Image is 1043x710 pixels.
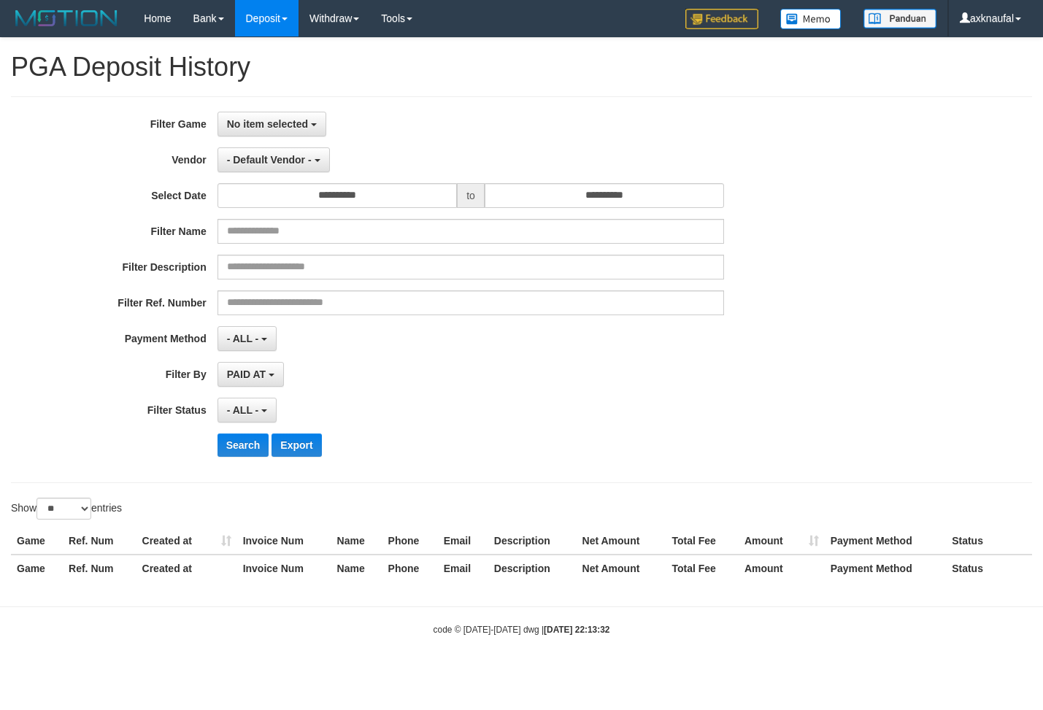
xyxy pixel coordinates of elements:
th: Payment Method [825,528,946,555]
th: Invoice Num [237,555,331,582]
span: - Default Vendor - [227,154,312,166]
th: Amount [739,528,825,555]
th: Game [11,555,63,582]
img: Button%20Memo.svg [780,9,842,29]
th: Description [488,555,577,582]
button: - Default Vendor - [218,147,330,172]
strong: [DATE] 22:13:32 [544,625,609,635]
th: Total Fee [666,555,738,582]
th: Amount [739,555,825,582]
small: code © [DATE]-[DATE] dwg | [434,625,610,635]
img: panduan.png [863,9,936,28]
th: Description [488,528,577,555]
th: Status [946,528,1032,555]
select: Showentries [36,498,91,520]
th: Created at [136,528,237,555]
th: Phone [382,528,438,555]
th: Game [11,528,63,555]
th: Payment Method [825,555,946,582]
img: MOTION_logo.png [11,7,122,29]
th: Net Amount [577,528,666,555]
span: PAID AT [227,368,266,380]
button: - ALL - [218,326,277,351]
th: Email [438,555,488,582]
span: No item selected [227,118,308,130]
label: Show entries [11,498,122,520]
th: Email [438,528,488,555]
button: Export [272,433,321,457]
th: Ref. Num [63,528,136,555]
span: - ALL - [227,404,259,416]
th: Ref. Num [63,555,136,582]
button: PAID AT [218,362,284,387]
th: Name [331,528,382,555]
th: Total Fee [666,528,738,555]
button: Search [218,433,269,457]
h1: PGA Deposit History [11,53,1032,82]
button: - ALL - [218,398,277,422]
th: Invoice Num [237,528,331,555]
th: Name [331,555,382,582]
th: Net Amount [577,555,666,582]
th: Status [946,555,1032,582]
th: Phone [382,555,438,582]
button: No item selected [218,112,326,136]
span: to [457,183,485,208]
span: - ALL - [227,333,259,344]
img: Feedback.jpg [685,9,758,29]
th: Created at [136,555,237,582]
